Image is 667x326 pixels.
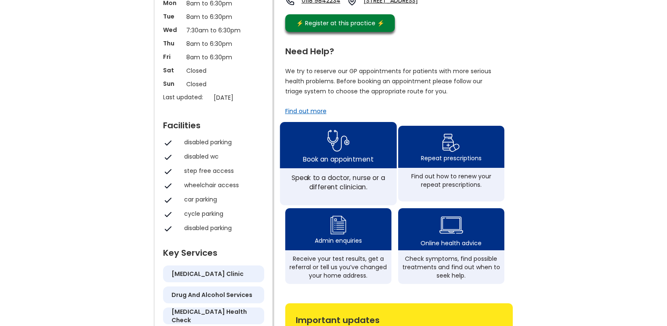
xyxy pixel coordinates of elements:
[439,211,463,239] img: health advice icon
[186,12,241,21] p: 8am to 6:30pm
[285,107,327,115] a: Find out more
[284,173,392,191] div: Speak to a doctor, nurse or a different clinician.
[285,43,504,56] div: Need Help?
[398,126,504,201] a: repeat prescription iconRepeat prescriptionsFind out how to renew your repeat prescriptions.
[163,26,182,34] p: Wed
[280,122,396,205] a: book appointment icon Book an appointmentSpeak to a doctor, nurse or a different clinician.
[184,167,260,175] div: step free access
[289,254,387,280] div: Receive your test results, get a referral or tell us you’ve changed your home address.
[171,291,252,299] h5: drug and alcohol services
[186,53,241,62] p: 8am to 6:30pm
[421,239,482,247] div: Online health advice
[303,154,373,163] div: Book an appointment
[292,19,389,28] div: ⚡️ Register at this practice ⚡️
[163,39,182,48] p: Thu
[442,132,460,154] img: repeat prescription icon
[163,12,182,21] p: Tue
[184,138,260,146] div: disabled parking
[421,154,482,162] div: Repeat prescriptions
[163,244,264,257] div: Key Services
[315,236,362,245] div: Admin enquiries
[285,208,391,284] a: admin enquiry iconAdmin enquiriesReceive your test results, get a referral or tell us you’ve chan...
[163,117,264,130] div: Facilities
[186,39,241,48] p: 8am to 6:30pm
[186,80,241,89] p: Closed
[398,208,504,284] a: health advice iconOnline health adviceCheck symptoms, find possible treatments and find out when ...
[163,80,182,88] p: Sun
[163,93,209,101] p: Last updated:
[327,127,349,154] img: book appointment icon
[184,209,260,218] div: cycle parking
[184,195,260,204] div: car parking
[184,152,260,161] div: disabled wc
[186,26,241,35] p: 7:30am to 6:30pm
[163,66,182,74] p: Sat
[186,66,241,75] p: Closed
[214,93,268,102] p: [DATE]
[402,254,500,280] div: Check symptoms, find possible treatments and find out when to seek help.
[285,66,492,96] p: We try to reserve our GP appointments for patients with more serious health problems. Before book...
[402,172,500,189] div: Find out how to renew your repeat prescriptions.
[285,14,395,32] a: ⚡️ Register at this practice ⚡️
[329,214,348,236] img: admin enquiry icon
[171,270,244,278] h5: [MEDICAL_DATA] clinic
[184,181,260,189] div: wheelchair access
[184,224,260,232] div: disabled parking
[171,307,256,324] h5: [MEDICAL_DATA] health check
[163,53,182,61] p: Fri
[296,312,502,324] div: Important updates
